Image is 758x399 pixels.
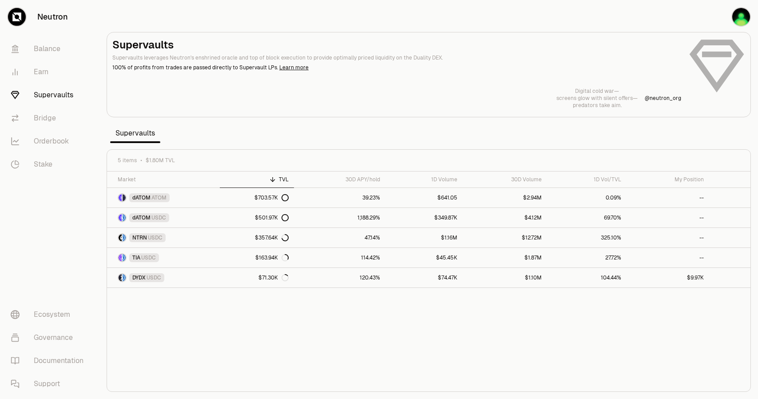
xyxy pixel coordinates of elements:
[547,208,627,227] a: 69.70%
[4,372,96,395] a: Support
[294,188,385,207] a: 39.23%
[110,124,160,142] span: Supervaults
[112,38,681,52] h2: Supervaults
[4,349,96,372] a: Documentation
[255,234,289,241] div: $357.64K
[220,248,294,267] a: $163.94K
[627,208,709,227] a: --
[294,228,385,247] a: 47.14%
[220,208,294,227] a: $501.97K
[119,194,122,201] img: dATOM Logo
[627,268,709,287] a: $9.97K
[632,176,704,183] div: My Position
[148,234,163,241] span: USDC
[132,274,146,281] span: DYDX
[4,37,96,60] a: Balance
[220,268,294,287] a: $71.30K
[119,274,122,281] img: DYDX Logo
[463,188,548,207] a: $2.94M
[123,234,126,241] img: USDC Logo
[255,254,289,261] div: $163.94K
[132,214,151,221] span: dATOM
[391,176,457,183] div: 1D Volume
[468,176,542,183] div: 30D Volume
[141,254,156,261] span: USDC
[132,234,147,241] span: NTRN
[627,228,709,247] a: --
[299,176,380,183] div: 30D APY/hold
[132,194,151,201] span: dATOM
[123,254,126,261] img: USDC Logo
[220,228,294,247] a: $357.64K
[552,176,621,183] div: 1D Vol/TVL
[645,95,681,102] p: @ neutron_org
[627,248,709,267] a: --
[107,268,220,287] a: DYDX LogoUSDC LogoDYDXUSDC
[147,274,161,281] span: USDC
[123,274,126,281] img: USDC Logo
[627,188,709,207] a: --
[118,176,214,183] div: Market
[556,102,638,109] p: predators take aim.
[556,95,638,102] p: screens glow with silent offers—
[119,214,122,221] img: dATOM Logo
[151,194,167,201] span: ATOM
[107,208,220,227] a: dATOM LogoUSDC LogodATOMUSDC
[4,153,96,176] a: Stake
[463,228,548,247] a: $12.72M
[132,254,140,261] span: TIA
[645,95,681,102] a: @neutron_org
[112,64,681,72] p: 100% of profits from trades are passed directly to Supervault LPs.
[118,157,137,164] span: 5 items
[119,234,122,241] img: NTRN Logo
[547,228,627,247] a: 325.10%
[463,268,548,287] a: $1.10M
[385,268,463,287] a: $74.47K
[107,228,220,247] a: NTRN LogoUSDC LogoNTRNUSDC
[385,208,463,227] a: $349.87K
[225,176,289,183] div: TVL
[4,130,96,153] a: Orderbook
[4,60,96,84] a: Earn
[556,88,638,95] p: Digital cold war—
[146,157,175,164] span: $1.80M TVL
[123,214,126,221] img: USDC Logo
[107,248,220,267] a: TIA LogoUSDC LogoTIAUSDC
[4,326,96,349] a: Governance
[732,8,750,26] img: zhirong80
[151,214,166,221] span: USDC
[279,64,309,71] a: Learn more
[123,194,126,201] img: ATOM Logo
[556,88,638,109] a: Digital cold war—screens glow with silent offers—predators take aim.
[220,188,294,207] a: $703.57K
[294,248,385,267] a: 114.42%
[463,208,548,227] a: $4.12M
[4,107,96,130] a: Bridge
[385,228,463,247] a: $1.16M
[547,248,627,267] a: 27.72%
[547,188,627,207] a: 0.09%
[255,214,289,221] div: $501.97K
[254,194,289,201] div: $703.57K
[107,188,220,207] a: dATOM LogoATOM LogodATOMATOM
[294,208,385,227] a: 1,188.29%
[547,268,627,287] a: 104.44%
[258,274,289,281] div: $71.30K
[385,188,463,207] a: $641.05
[4,84,96,107] a: Supervaults
[385,248,463,267] a: $45.45K
[463,248,548,267] a: $1.87M
[294,268,385,287] a: 120.43%
[112,54,681,62] p: Supervaults leverages Neutron's enshrined oracle and top of block execution to provide optimally ...
[4,303,96,326] a: Ecosystem
[119,254,122,261] img: TIA Logo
